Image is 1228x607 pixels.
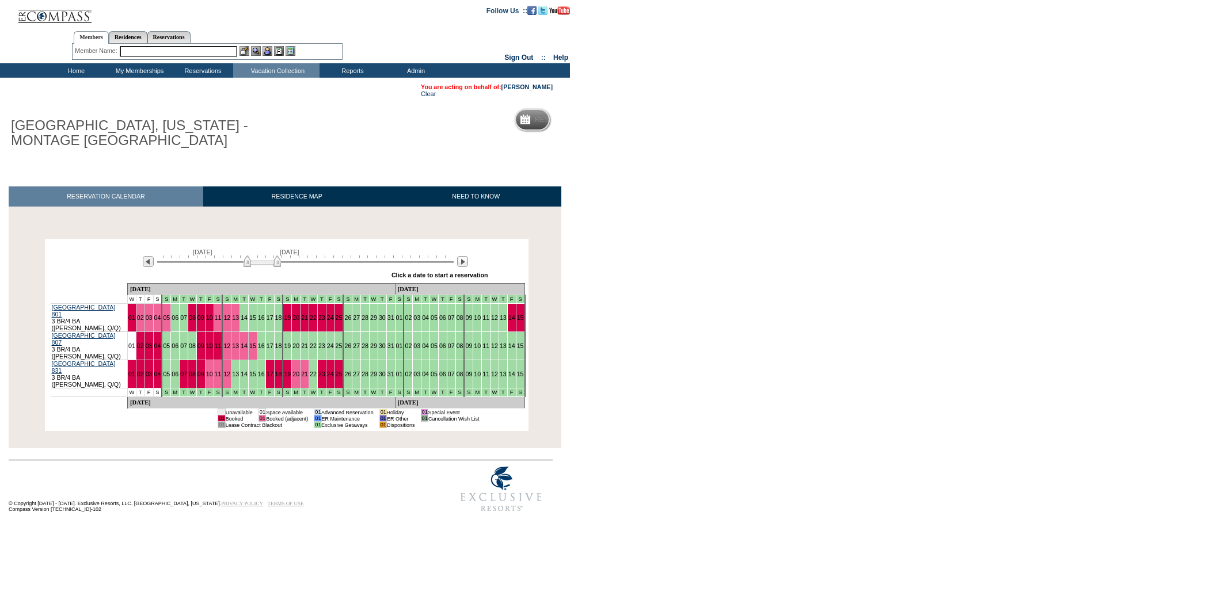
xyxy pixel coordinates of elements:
a: 15 [517,342,524,349]
a: TERMS OF USE [268,501,304,506]
td: ER Maintenance [321,415,374,422]
td: Special Event [428,409,479,415]
a: 10 [474,342,481,349]
td: Mountains Mud Season - Fall 2025 [214,295,222,304]
a: 20 [292,342,299,349]
a: Subscribe to our YouTube Channel [549,6,570,13]
a: 01 [396,314,403,321]
a: 16 [258,342,265,349]
td: Mountains Mud Season - Fall 2025 [343,388,352,397]
a: [GEOGRAPHIC_DATA] 807 [52,332,116,346]
a: NEED TO KNOW [390,186,561,207]
td: Mountains Mud Season - Fall 2025 [205,388,214,397]
a: 19 [284,371,291,377]
a: 06 [439,314,446,321]
td: [DATE] [395,397,524,409]
a: 26 [344,371,351,377]
a: 13 [232,371,239,377]
a: 01 [128,342,135,349]
a: 01 [396,371,403,377]
a: 25 [336,314,343,321]
a: 19 [284,342,291,349]
a: Members [74,31,109,44]
a: 09 [197,314,204,321]
a: 05 [431,371,438,377]
td: Reservations [170,63,233,78]
a: 30 [379,314,386,321]
a: Sign Out [504,54,533,62]
a: 14 [508,342,515,349]
td: Unavailable [225,409,253,415]
a: 23 [318,342,325,349]
td: 01 [218,409,225,415]
td: Mountains Mud Season - Fall 2025 [413,295,421,304]
img: b_edit.gif [239,46,249,56]
td: Mountains Mud Season - Fall 2025 [473,295,482,304]
td: Mountains Mud Season - Fall 2025 [334,388,343,397]
td: S [153,388,162,397]
a: Reservations [147,31,191,43]
a: 05 [163,314,170,321]
td: T [136,295,145,304]
td: Mountains Mud Season - Fall 2025 [292,388,301,397]
a: 26 [344,314,351,321]
a: 03 [413,314,420,321]
a: 22 [310,342,317,349]
td: Home [43,63,107,78]
a: 11 [482,342,489,349]
a: 13 [500,371,507,377]
a: 18 [275,342,282,349]
a: RESERVATION CALENDAR [9,186,203,207]
td: Mountains Mud Season - Fall 2025 [301,388,309,397]
td: Mountains Mud Season - Fall 2025 [499,295,507,304]
a: 08 [189,371,196,377]
a: 03 [413,342,420,349]
td: Mountains Mud Season - Fall 2025 [378,388,386,397]
a: 10 [474,314,481,321]
a: 02 [405,342,412,349]
a: 07 [180,314,187,321]
td: Mountains Mud Season - Fall 2025 [249,295,257,304]
a: 16 [258,314,265,321]
td: Mountains Mud Season - Fall 2025 [317,295,326,304]
a: 08 [457,371,463,377]
a: Clear [421,90,436,97]
a: 17 [267,342,273,349]
td: Booked [225,415,253,422]
a: 18 [275,314,282,321]
td: Mountains Mud Season - Fall 2025 [240,295,249,304]
td: Mountains Mud Season - Fall 2025 [257,295,265,304]
a: 21 [301,371,308,377]
td: Mountains Mud Season - Fall 2025 [482,295,491,304]
img: Next [457,256,468,267]
td: Mountains Mud Season - Fall 2025 [404,388,412,397]
a: 28 [362,314,368,321]
a: 13 [232,342,239,349]
a: [GEOGRAPHIC_DATA] 801 [52,304,116,318]
a: 20 [292,371,299,377]
td: Mountains Mud Season - Fall 2025 [361,295,370,304]
td: Mountains Mud Season - Fall 2025 [301,295,309,304]
a: 08 [457,314,463,321]
td: Mountains Mud Season - Fall 2025 [455,295,464,304]
td: 01 [258,409,265,415]
a: 09 [465,342,472,349]
td: Mountains Mud Season - Fall 2025 [447,295,455,304]
a: 04 [422,371,429,377]
a: 26 [344,342,351,349]
h5: Reservation Calendar [535,116,623,124]
td: Mountains Mud Season - Fall 2025 [180,295,188,304]
span: [DATE] [193,249,212,255]
a: 21 [301,342,308,349]
td: Mountains Mud Season - Fall 2025 [491,388,499,397]
a: 15 [249,371,256,377]
td: Mountains Mud Season - Fall 2025 [188,388,196,397]
a: 18 [275,371,282,377]
td: Mountains Mud Season - Fall 2025 [180,388,188,397]
img: Subscribe to our YouTube Channel [549,6,570,15]
td: W [127,388,136,397]
a: 06 [439,342,446,349]
td: Holiday [387,409,415,415]
td: Mountains Mud Season - Fall 2025 [188,295,196,304]
td: Space Available [266,409,309,415]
